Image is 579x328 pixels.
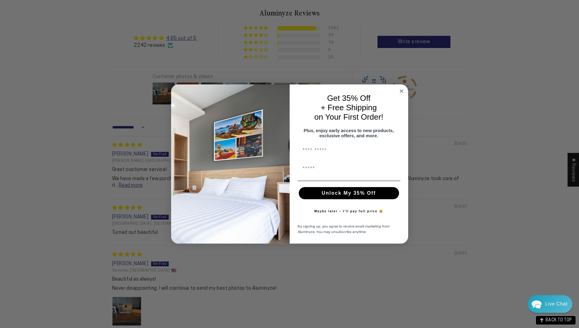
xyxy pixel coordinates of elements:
[298,224,390,234] span: By signing up, you agree to receive email marketing from Aluminyze. You may unsubscribe anytime.
[545,295,567,313] div: Contact Us Directly
[171,84,290,244] img: 728e4f65-7e6c-44e2-b7d1-0292a396982f.jpeg
[299,187,399,199] button: Unlock My 35% Off
[528,295,572,313] div: Chat widget toggle
[321,103,377,112] span: + Free Shipping
[327,94,370,103] span: Get 35% Off
[314,112,383,121] span: on Your First Order!
[311,205,386,217] button: Maybe later – I’ll pay full price 😅
[398,87,405,95] button: Close dialog
[546,318,572,323] span: BACK TO TOP
[304,128,394,138] span: Plus, enjoy early access to new products, exclusive offers, and more.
